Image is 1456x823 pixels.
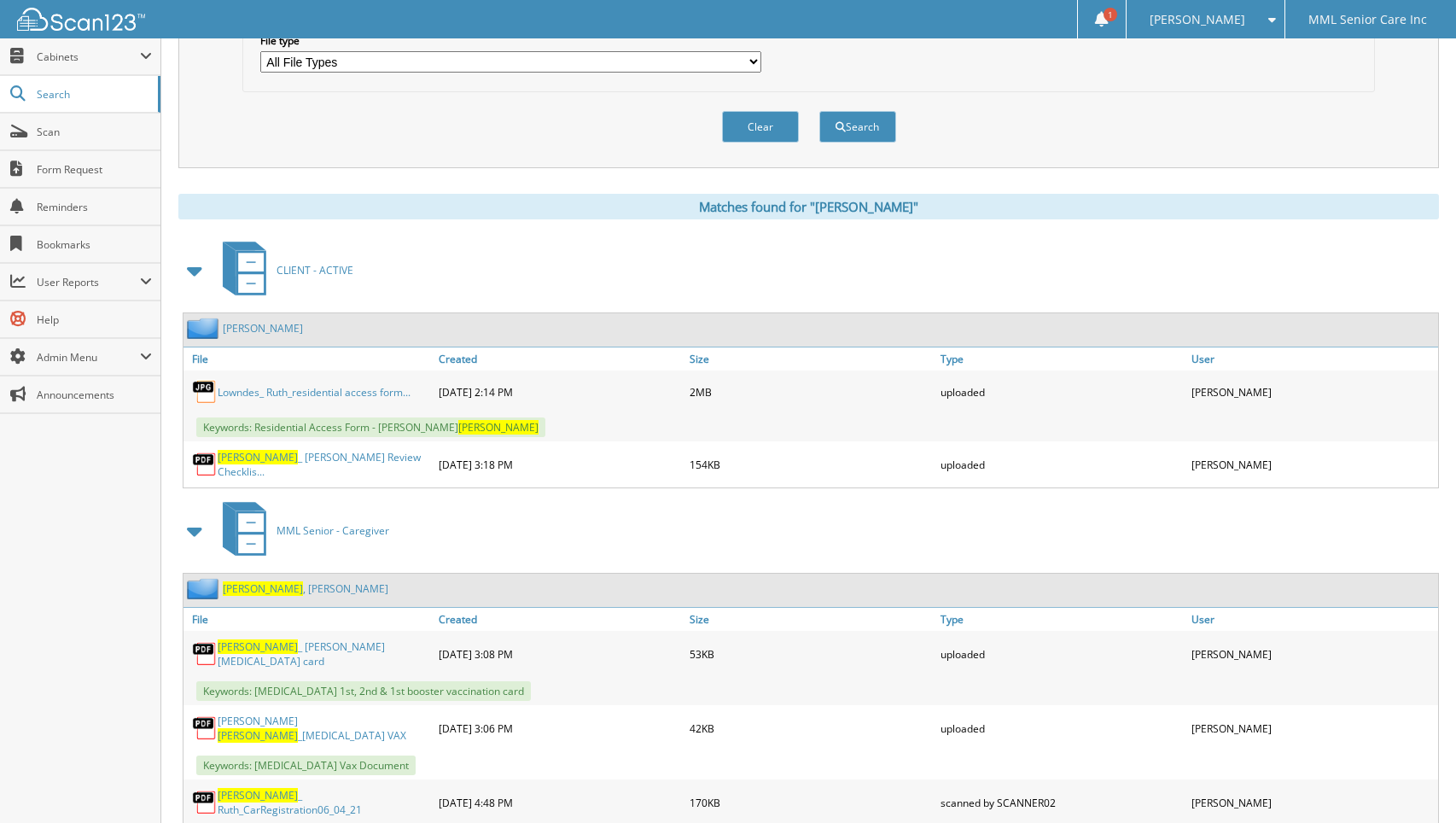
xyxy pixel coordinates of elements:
span: [PERSON_NAME] [218,728,298,743]
a: Type [936,347,1187,371]
div: uploaded [936,709,1187,747]
span: Cabinets [37,50,140,64]
a: [PERSON_NAME] [223,321,303,336]
span: Keywords: [MEDICAL_DATA] Vax Document [196,756,416,775]
iframe: Chat Widget [1371,741,1456,823]
span: [PERSON_NAME] [1150,15,1245,25]
a: User [1187,347,1438,371]
div: 154KB [685,446,936,483]
span: [PERSON_NAME] [218,788,298,803]
div: uploaded [936,375,1187,409]
div: [DATE] 2:14 PM [434,375,685,409]
a: File [183,347,434,371]
div: [PERSON_NAME] [1187,375,1438,409]
a: CLIENT - ACTIVE [213,236,353,304]
div: uploaded [936,446,1187,483]
span: Keywords: [MEDICAL_DATA] 1st, 2nd & 1st booster vaccination card [196,681,531,701]
img: scan123-logo-white.svg [17,8,145,31]
a: [PERSON_NAME], [PERSON_NAME] [223,581,388,596]
div: 42KB [685,709,936,747]
img: PDF.png [192,641,218,667]
span: Help [37,312,152,327]
img: JPG.png [192,379,218,405]
a: [PERSON_NAME]_ [PERSON_NAME][MEDICAL_DATA] card [218,639,430,668]
a: File [183,608,434,631]
a: MML Senior - Caregiver [213,497,389,564]
a: Created [434,608,685,631]
img: PDF.png [192,452,218,477]
span: Announcements [37,388,152,402]
span: Keywords: Residential Access Form - [PERSON_NAME] [196,417,545,437]
img: folder2.png [187,318,223,339]
button: Clear [722,111,799,143]
span: User Reports [37,275,140,289]
div: [PERSON_NAME] [1187,446,1438,483]
div: Matches found for "[PERSON_NAME]" [178,194,1439,219]
a: Type [936,608,1187,631]
span: 1 [1104,8,1117,21]
img: folder2.png [187,578,223,599]
div: [PERSON_NAME] [1187,709,1438,747]
button: Search [819,111,896,143]
a: Created [434,347,685,371]
span: [PERSON_NAME] [223,581,303,596]
div: [DATE] 3:08 PM [434,635,685,673]
div: scanned by SCANNER02 [936,784,1187,821]
a: [PERSON_NAME][PERSON_NAME]_[MEDICAL_DATA] VAX [218,714,430,743]
div: [DATE] 4:48 PM [434,784,685,821]
label: File type [260,33,761,48]
span: MML Senior Care Inc [1308,15,1427,25]
div: [DATE] 3:18 PM [434,446,685,483]
span: Search [37,87,149,102]
div: [DATE] 3:06 PM [434,709,685,747]
div: 53KB [685,635,936,673]
span: Bookmarks [37,237,152,252]
span: [PERSON_NAME] [218,639,298,654]
span: Admin Menu [37,350,140,365]
span: MML Senior - Caregiver [277,523,389,538]
div: uploaded [936,635,1187,673]
span: [PERSON_NAME] [458,420,539,435]
span: [PERSON_NAME] [218,450,298,464]
div: 2MB [685,375,936,409]
a: Size [685,608,936,631]
a: Size [685,347,936,371]
a: User [1187,608,1438,631]
div: [PERSON_NAME] [1187,635,1438,673]
span: Scan [37,125,152,139]
div: [PERSON_NAME] [1187,784,1438,821]
img: PDF.png [192,715,218,741]
a: [PERSON_NAME]_ Ruth_CarRegistration06_04_21 [218,788,430,817]
span: Form Request [37,162,152,177]
span: CLIENT - ACTIVE [277,263,353,277]
img: PDF.png [192,790,218,815]
div: 170KB [685,784,936,821]
a: Lowndes_ Ruth_residential access form... [218,385,411,400]
a: [PERSON_NAME]_ [PERSON_NAME] Review Checklis... [218,450,430,479]
span: Reminders [37,200,152,214]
